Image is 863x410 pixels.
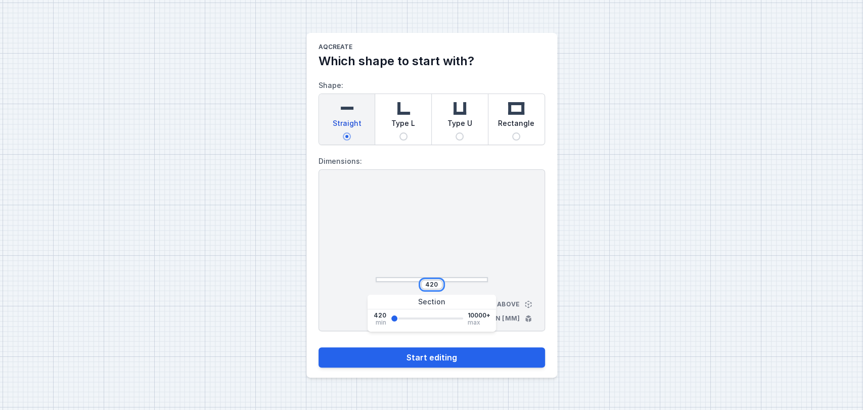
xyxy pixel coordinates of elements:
span: Type L [391,118,415,132]
img: u-shaped.svg [449,98,470,118]
input: Straight [343,132,351,141]
span: 420 [374,311,386,320]
div: Section [368,295,496,309]
label: Shape: [319,77,545,145]
span: min [376,320,386,326]
span: Rectangle [498,118,534,132]
input: Type U [456,132,464,141]
h2: Which shape to start with? [319,53,545,69]
span: Straight [332,118,361,132]
img: straight.svg [337,98,357,118]
span: Type U [447,118,472,132]
img: rectangle.svg [506,98,526,118]
input: Dimension [mm] [424,281,440,289]
label: Dimensions: [319,153,545,169]
button: Start editing [319,347,545,368]
span: 10000+ [467,311,490,320]
img: l-shaped.svg [393,98,414,118]
span: max [467,320,480,326]
input: Type L [399,132,407,141]
h1: AQcreate [319,43,545,53]
input: Rectangle [512,132,520,141]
